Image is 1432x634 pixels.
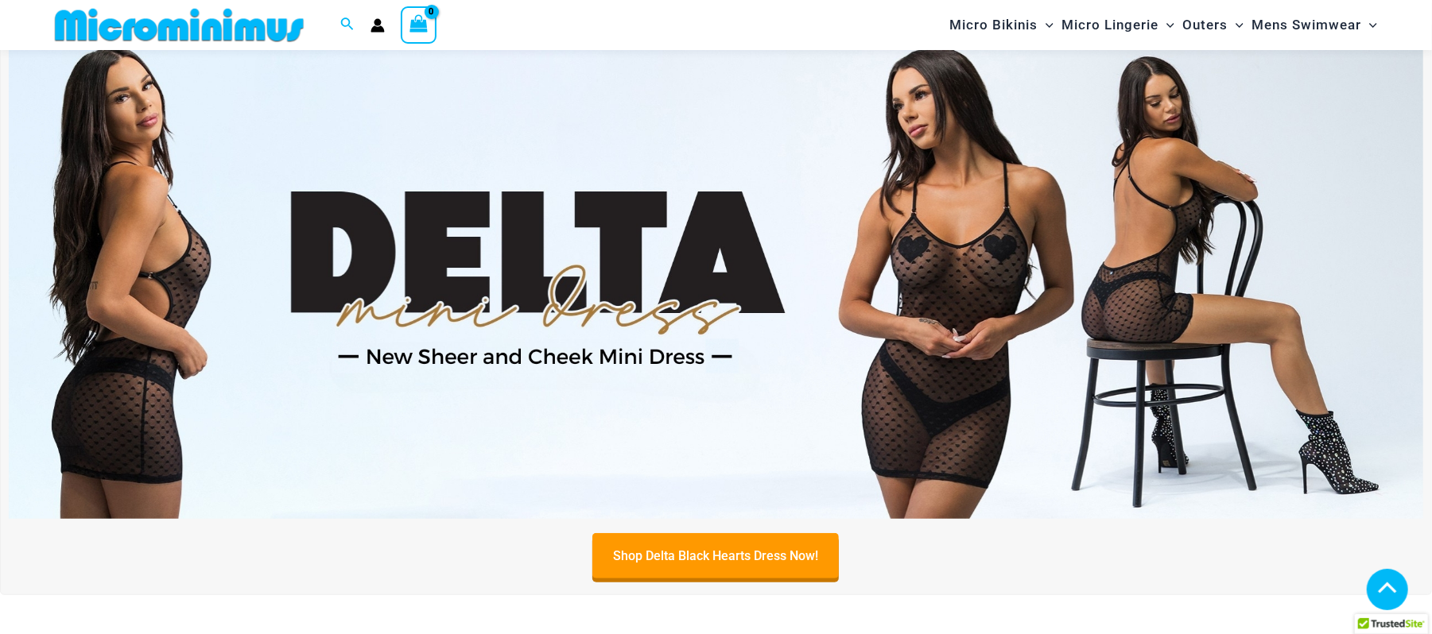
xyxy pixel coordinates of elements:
a: Mens SwimwearMenu ToggleMenu Toggle [1248,5,1381,45]
a: OutersMenu ToggleMenu Toggle [1178,5,1248,45]
span: Outers [1182,5,1228,45]
span: Menu Toggle [1038,5,1054,45]
a: Search icon link [340,15,355,35]
a: Micro BikinisMenu ToggleMenu Toggle [945,5,1058,45]
span: Mens Swimwear [1252,5,1361,45]
a: Micro LingerieMenu ToggleMenu Toggle [1058,5,1178,45]
nav: Site Navigation [943,2,1384,48]
a: Account icon link [371,18,385,33]
img: Delta Black Hearts Dress [9,38,1423,519]
span: Menu Toggle [1228,5,1244,45]
a: View Shopping Cart, empty [401,6,437,43]
span: Micro Lingerie [1061,5,1158,45]
span: Menu Toggle [1158,5,1174,45]
span: Micro Bikinis [949,5,1038,45]
img: MM SHOP LOGO FLAT [49,7,310,43]
span: Menu Toggle [1361,5,1377,45]
a: Shop Delta Black Hearts Dress Now! [592,533,839,578]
